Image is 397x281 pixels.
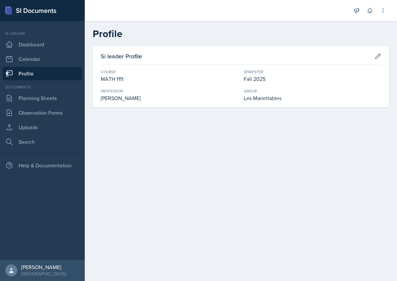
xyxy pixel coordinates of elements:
[3,52,82,66] a: Calendar
[244,69,381,75] div: Semester
[244,75,381,83] div: Fall 2025
[101,69,238,75] div: Course
[244,88,381,94] div: Group
[21,270,66,277] div: [GEOGRAPHIC_DATA]
[3,30,82,36] div: Si leader
[3,159,82,172] div: Help & Documentation
[101,52,142,61] h3: Si leader Profile
[93,28,389,40] h2: Profile
[101,88,238,94] div: Professor
[3,67,82,80] a: Profile
[3,135,82,148] a: Search
[244,94,381,102] div: Les Mariettables
[3,84,82,90] div: Documents
[3,91,82,105] a: Planning Sheets
[3,106,82,119] a: Observation Forms
[21,264,66,270] div: [PERSON_NAME]
[3,38,82,51] a: Dashboard
[3,121,82,134] a: Uploads
[101,94,238,102] div: [PERSON_NAME]
[101,75,238,83] div: MATH 1111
